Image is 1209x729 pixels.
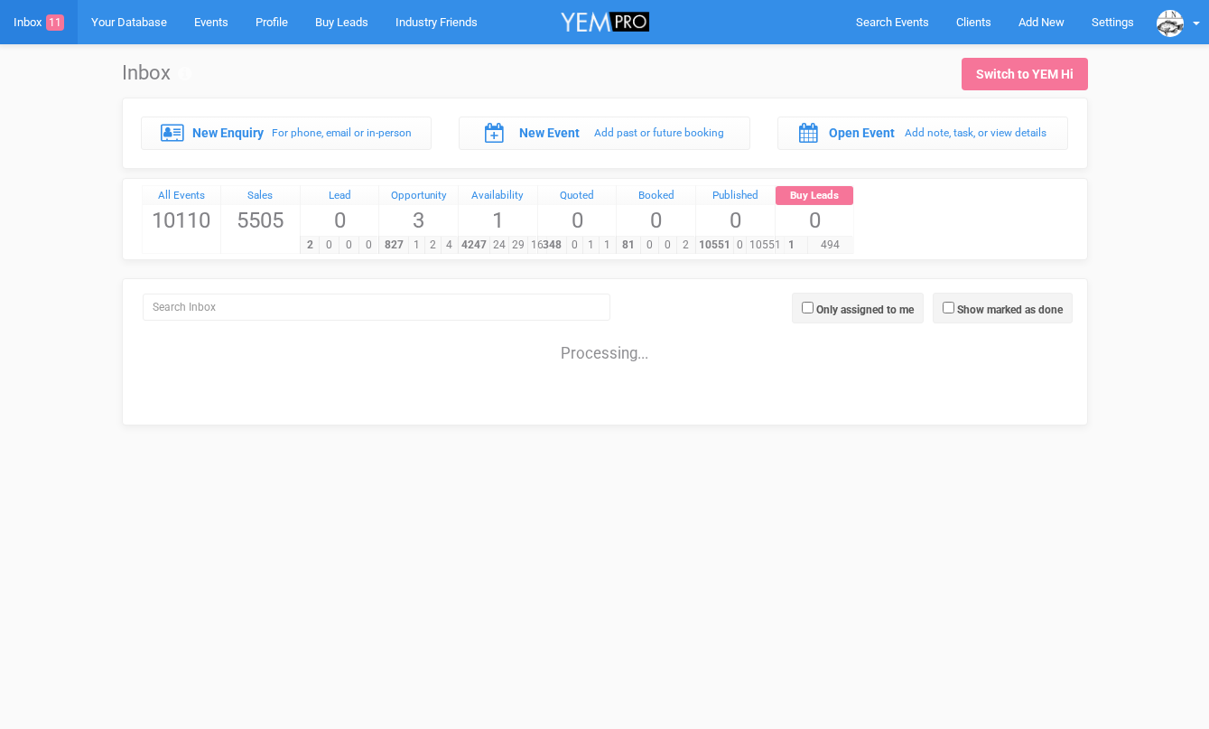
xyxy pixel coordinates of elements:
div: Switch to YEM Hi [976,65,1074,83]
span: 348 [537,237,567,254]
a: New Enquiry For phone, email or in-person [141,117,432,149]
span: 10551 [746,237,785,254]
span: 494 [807,237,853,254]
span: 1 [582,237,600,254]
span: 0 [733,237,747,254]
label: Open Event [829,124,895,142]
span: 4247 [458,237,490,254]
label: Show marked as done [957,302,1063,318]
span: 24 [489,237,509,254]
span: 81 [616,237,641,254]
a: Switch to YEM Hi [962,58,1088,90]
span: 1 [775,237,808,254]
img: data [1157,10,1184,37]
span: Clients [956,15,991,29]
a: Quoted [538,186,617,206]
a: Open Event Add note, task, or view details [777,117,1069,149]
span: Add New [1018,15,1065,29]
span: 827 [378,237,408,254]
small: For phone, email or in-person [272,126,412,139]
label: New Enquiry [192,124,264,142]
span: 0 [776,205,854,236]
a: Lead [301,186,379,206]
span: 0 [538,205,617,236]
span: 1 [459,205,537,236]
span: 3 [379,205,458,236]
a: Published [696,186,775,206]
span: 2 [424,237,442,254]
span: 2 [676,237,695,254]
span: 5505 [221,205,300,236]
span: 10551 [695,237,734,254]
span: 0 [339,237,359,254]
span: 1 [599,237,616,254]
span: 0 [617,205,695,236]
span: 0 [358,237,379,254]
span: 0 [301,205,379,236]
span: 0 [566,237,583,254]
span: 0 [696,205,775,236]
a: New Event Add past or future booking [459,117,750,149]
a: Booked [617,186,695,206]
label: New Event [519,124,580,142]
div: Processing... [127,325,1083,361]
small: Add note, task, or view details [905,126,1046,139]
span: 1 [408,237,425,254]
a: Opportunity [379,186,458,206]
span: Search Events [856,15,929,29]
a: Availability [459,186,537,206]
h1: Inbox [122,62,191,84]
span: 0 [640,237,659,254]
input: Search Inbox [143,294,610,321]
small: Add past or future booking [594,126,724,139]
span: 4 [441,237,458,254]
a: Sales [221,186,300,206]
a: All Events [143,186,221,206]
span: 0 [658,237,677,254]
span: 29 [508,237,528,254]
span: 10110 [143,205,221,236]
span: 11 [46,14,64,31]
span: 2 [300,237,321,254]
span: 0 [319,237,339,254]
label: Only assigned to me [816,302,914,318]
span: 16 [527,237,547,254]
a: Buy Leads [776,186,854,206]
